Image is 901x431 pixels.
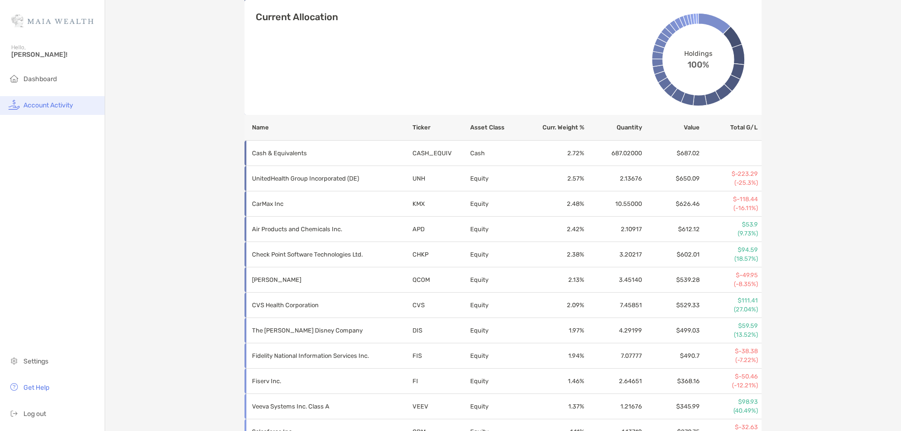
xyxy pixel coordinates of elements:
p: (13.52%) [701,331,758,339]
p: CVS Health Corporation [252,299,383,311]
td: APD [412,217,470,242]
p: $-38.38 [701,347,758,355]
p: (-16.11%) [701,204,758,212]
img: settings icon [8,355,20,366]
p: Air Products and Chemicals Inc. [252,223,383,235]
td: 2.09 % [527,293,585,318]
p: $-50.46 [701,372,758,381]
td: CHKP [412,242,470,267]
p: Veeva Systems Inc. Class A [252,401,383,412]
td: 2.13676 [585,166,642,191]
td: Equity [470,242,527,267]
p: (9.73%) [701,229,758,238]
td: 1.21676 [585,394,642,419]
td: 2.57 % [527,166,585,191]
p: (-8.35%) [701,280,758,288]
td: 2.42 % [527,217,585,242]
td: $490.7 [642,343,700,369]
td: $612.12 [642,217,700,242]
td: Cash [470,141,527,166]
th: Asset Class [470,115,527,140]
p: $-223.29 [701,170,758,178]
p: UnitedHealth Group Incorporated (DE) [252,173,383,184]
th: Name [244,115,412,140]
th: Total G/L [700,115,762,140]
td: Equity [470,343,527,369]
td: $539.28 [642,267,700,293]
img: household icon [8,73,20,84]
td: Equity [470,293,527,318]
td: Equity [470,166,527,191]
td: Equity [470,394,527,419]
p: $53.9 [701,220,758,229]
img: get-help icon [8,381,20,393]
p: (40.49%) [701,407,758,415]
th: Ticker [412,115,470,140]
td: $499.03 [642,318,700,343]
td: 3.20217 [585,242,642,267]
td: 2.48 % [527,191,585,217]
p: (-12.21%) [701,381,758,390]
td: CVS [412,293,470,318]
td: 2.72 % [527,141,585,166]
td: Equity [470,217,527,242]
td: CASH_EQUIV [412,141,470,166]
td: Equity [470,369,527,394]
td: $345.99 [642,394,700,419]
td: 1.46 % [527,369,585,394]
td: 2.13 % [527,267,585,293]
p: (18.57%) [701,255,758,263]
h4: Current Allocation [256,11,338,23]
td: $650.09 [642,166,700,191]
td: $602.01 [642,242,700,267]
p: $59.59 [701,322,758,330]
img: logout icon [8,408,20,419]
td: 2.64651 [585,369,642,394]
img: Zoe Logo [11,4,93,38]
td: UNH [412,166,470,191]
p: Fiserv Inc. [252,375,383,387]
td: Equity [470,267,527,293]
p: (-25.3%) [701,179,758,187]
p: $111.41 [701,296,758,305]
p: (-7.22%) [701,356,758,364]
p: $98.93 [701,398,758,406]
span: Log out [23,410,46,418]
span: Get Help [23,384,49,392]
td: $626.46 [642,191,700,217]
td: 2.38 % [527,242,585,267]
span: Account Activity [23,101,73,109]
td: 1.97 % [527,318,585,343]
td: 1.37 % [527,394,585,419]
td: DIS [412,318,470,343]
td: 687.02000 [585,141,642,166]
span: Settings [23,357,48,365]
td: KMX [412,191,470,217]
p: The Walt Disney Company [252,325,383,336]
td: 10.55000 [585,191,642,217]
td: 7.45851 [585,293,642,318]
p: Cash & Equivalents [252,147,383,159]
td: FIS [412,343,470,369]
p: $-118.44 [701,195,758,204]
td: $687.02 [642,141,700,166]
td: Equity [470,191,527,217]
p: QUALCOMM Incorporated [252,274,383,286]
th: Curr. Weight % [527,115,585,140]
td: $529.33 [642,293,700,318]
span: Holdings [684,49,712,57]
p: CarMax Inc [252,198,383,210]
img: activity icon [8,99,20,110]
td: FI [412,369,470,394]
th: Quantity [585,115,642,140]
td: 3.45140 [585,267,642,293]
td: 7.07777 [585,343,642,369]
p: $94.59 [701,246,758,254]
p: Fidelity National Information Services Inc. [252,350,383,362]
span: [PERSON_NAME]! [11,51,99,59]
th: Value [642,115,700,140]
td: 2.10917 [585,217,642,242]
td: $368.16 [642,369,700,394]
td: 4.29199 [585,318,642,343]
span: Dashboard [23,75,57,83]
